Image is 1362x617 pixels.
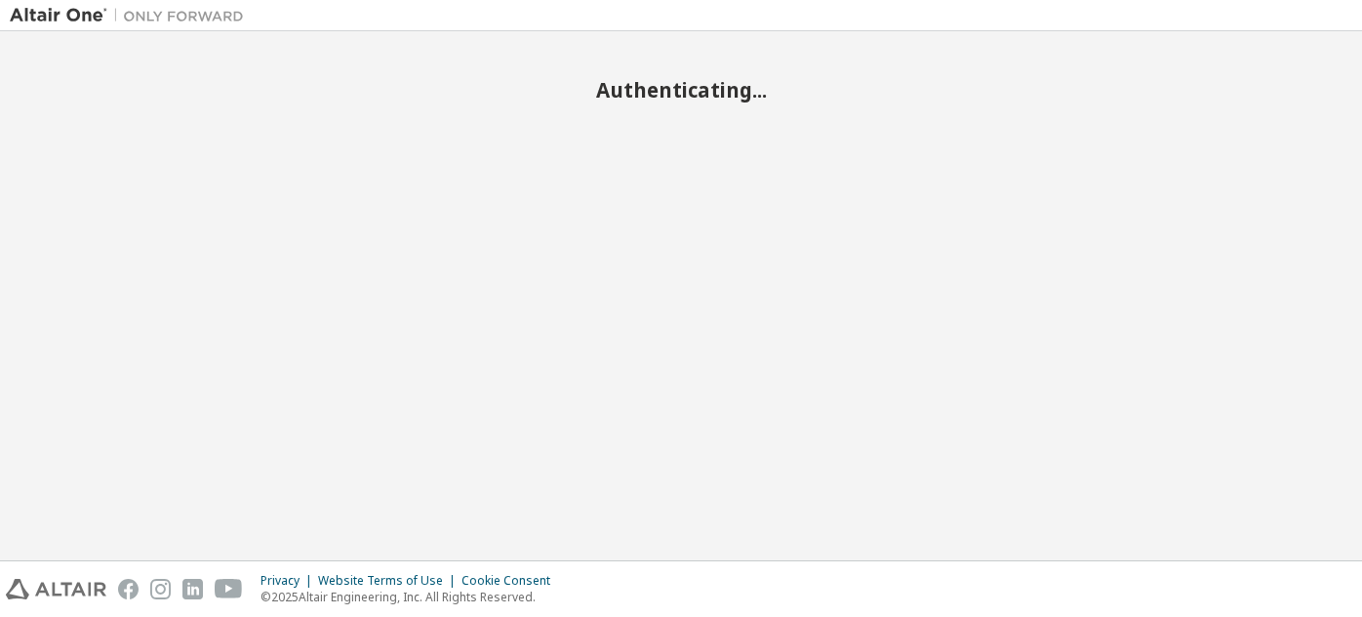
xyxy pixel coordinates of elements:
[461,573,562,589] div: Cookie Consent
[118,579,139,599] img: facebook.svg
[182,579,203,599] img: linkedin.svg
[318,573,461,589] div: Website Terms of Use
[10,77,1352,103] h2: Authenticating...
[260,573,318,589] div: Privacy
[215,579,243,599] img: youtube.svg
[6,579,106,599] img: altair_logo.svg
[260,589,562,605] p: © 2025 Altair Engineering, Inc. All Rights Reserved.
[150,579,171,599] img: instagram.svg
[10,6,254,25] img: Altair One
